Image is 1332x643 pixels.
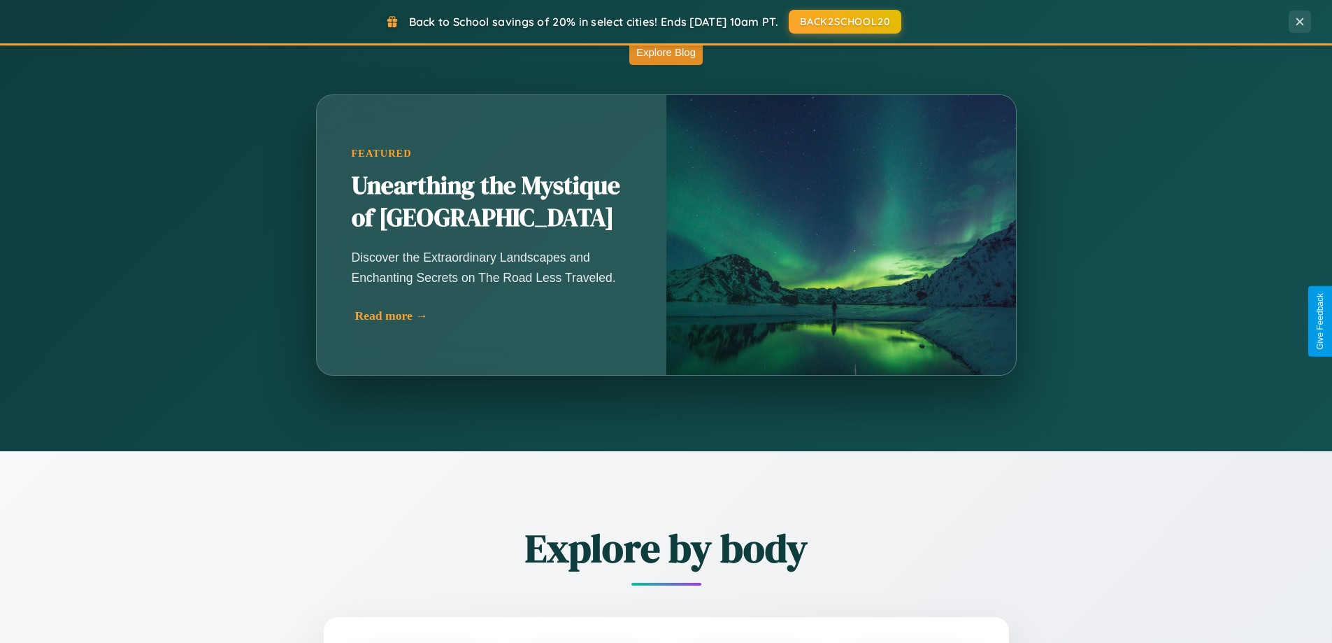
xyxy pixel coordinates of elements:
[789,10,901,34] button: BACK2SCHOOL20
[1315,293,1325,350] div: Give Feedback
[352,148,631,160] div: Featured
[355,309,635,323] div: Read more →
[352,170,631,234] h2: Unearthing the Mystique of [GEOGRAPHIC_DATA]
[247,521,1086,575] h2: Explore by body
[409,15,778,29] span: Back to School savings of 20% in select cities! Ends [DATE] 10am PT.
[352,248,631,287] p: Discover the Extraordinary Landscapes and Enchanting Secrets on The Road Less Traveled.
[629,39,703,65] button: Explore Blog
